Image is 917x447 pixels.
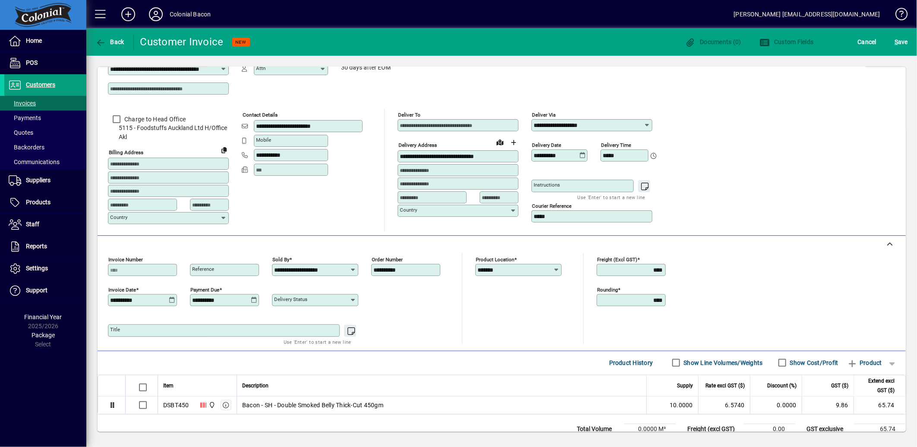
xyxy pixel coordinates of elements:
[190,286,219,292] mat-label: Payment due
[400,207,417,213] mat-label: Country
[26,81,55,88] span: Customers
[802,396,854,414] td: 9.86
[26,265,48,272] span: Settings
[140,35,224,49] div: Customer Invoice
[854,424,906,434] td: 65.74
[108,256,143,262] mat-label: Invoice number
[4,214,86,235] a: Staff
[25,314,62,320] span: Financial Year
[217,143,231,157] button: Copy to Delivery address
[272,256,289,262] mat-label: Sold by
[578,192,645,202] mat-hint: Use 'Enter' to start a new line
[532,203,572,209] mat-label: Courier Reference
[341,64,391,71] span: 30 days after EOM
[670,401,693,409] span: 10.0000
[398,112,421,118] mat-label: Deliver To
[192,266,214,272] mat-label: Reference
[4,96,86,111] a: Invoices
[750,396,802,414] td: 0.0000
[163,401,189,409] div: DSBT450
[572,424,624,434] td: Total Volume
[284,337,351,347] mat-hint: Use 'Enter' to start a new line
[4,111,86,125] a: Payments
[110,327,120,333] mat-label: Title
[95,38,124,45] span: Back
[892,34,910,50] button: Save
[9,100,36,107] span: Invoices
[4,125,86,140] a: Quotes
[26,287,47,294] span: Support
[858,35,877,49] span: Cancel
[843,355,886,371] button: Product
[895,35,908,49] span: ave
[759,38,814,45] span: Custom Fields
[256,65,266,71] mat-label: Attn
[683,34,743,50] button: Documents (0)
[889,2,906,30] a: Knowledge Base
[532,142,561,148] mat-label: Delivery date
[4,258,86,279] a: Settings
[802,424,854,434] td: GST exclusive
[624,424,676,434] td: 0.0000 M³
[9,144,44,151] span: Backorders
[93,34,126,50] button: Back
[9,114,41,121] span: Payments
[705,381,745,390] span: Rate excl GST ($)
[4,236,86,257] a: Reports
[597,256,637,262] mat-label: Freight (excl GST)
[534,182,560,188] mat-label: Instructions
[847,356,882,370] span: Product
[110,214,127,220] mat-label: Country
[108,124,229,142] span: 5115 - Foodstuffs Auckland Ltd H/Office Akl
[683,424,743,434] td: Freight (excl GST)
[9,129,33,136] span: Quotes
[372,256,403,262] mat-label: Order number
[142,6,170,22] button: Profile
[895,38,898,45] span: S
[757,34,816,50] button: Custom Fields
[854,396,905,414] td: 65.74
[26,59,38,66] span: POS
[606,355,657,371] button: Product History
[704,401,745,409] div: 6.5740
[859,376,895,395] span: Extend excl GST ($)
[163,381,174,390] span: Item
[114,6,142,22] button: Add
[493,135,507,149] a: View on map
[4,192,86,213] a: Products
[26,37,42,44] span: Home
[601,142,631,148] mat-label: Delivery time
[682,358,763,367] label: Show Line Volumes/Weights
[788,358,838,367] label: Show Cost/Profit
[597,286,618,292] mat-label: Rounding
[26,243,47,250] span: Reports
[86,34,134,50] app-page-header-button: Back
[856,34,879,50] button: Cancel
[677,381,693,390] span: Supply
[4,140,86,155] a: Backorders
[4,170,86,191] a: Suppliers
[256,137,271,143] mat-label: Mobile
[743,424,795,434] td: 0.00
[532,112,556,118] mat-label: Deliver via
[4,52,86,74] a: POS
[831,381,848,390] span: GST ($)
[242,401,383,409] span: Bacon - SH - Double Smoked Belly Thick-Cut 450gm
[507,136,521,149] button: Choose address
[32,332,55,339] span: Package
[108,286,136,292] mat-label: Invoice date
[26,199,51,206] span: Products
[4,280,86,301] a: Support
[242,381,269,390] span: Description
[26,221,39,228] span: Staff
[4,155,86,169] a: Communications
[170,7,211,21] div: Colonial Bacon
[609,356,653,370] span: Product History
[274,296,307,302] mat-label: Delivery status
[206,400,216,410] span: Provida
[4,30,86,52] a: Home
[26,177,51,184] span: Suppliers
[236,39,247,45] span: NEW
[734,7,880,21] div: [PERSON_NAME] [EMAIL_ADDRESS][DOMAIN_NAME]
[123,115,186,124] label: Charge to Head Office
